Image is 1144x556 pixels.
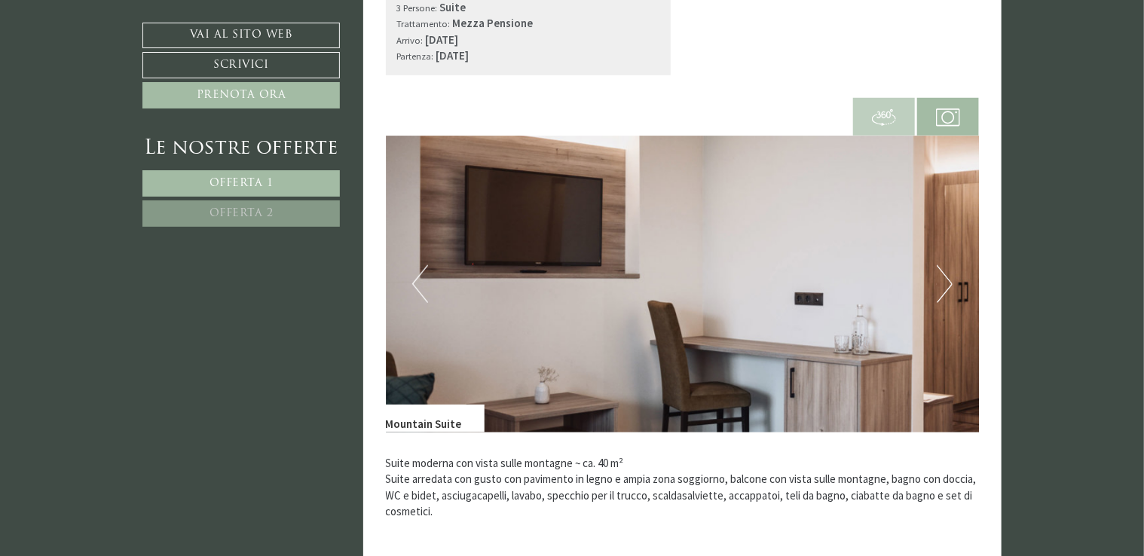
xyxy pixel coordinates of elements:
img: camera.svg [936,105,960,130]
div: Le nostre offerte [142,135,340,163]
div: Mountain Suite [386,405,485,432]
button: Next [937,265,953,303]
img: image [386,136,980,432]
a: Scrivici [142,52,340,78]
div: mercoledì [259,11,335,35]
small: 08:25 [219,166,571,176]
span: Offerta 1 [210,178,274,189]
b: [DATE] [426,32,459,47]
a: Prenota ora [142,82,340,108]
img: 360-grad.svg [872,105,896,130]
div: Buon giorno, come possiamo aiutarla? [11,40,207,83]
div: [PERSON_NAME], grazie per l'offerta che ho ricevuto solo [DATE]. Mi confronto con il resto della ... [211,87,583,179]
button: Previous [412,265,428,303]
p: Suite moderna con vista sulle montagne ~ ca. 40 m² Suite arredata con gusto con pavimento in legn... [386,455,980,536]
b: [DATE] [436,48,470,63]
div: Montis – Active Nature Spa [23,43,200,54]
a: Vai al sito web [142,23,340,48]
b: Mezza Pensione [453,16,534,30]
small: 08:24 [23,70,200,80]
small: 3 Persone: [397,2,438,14]
small: Arrivo: [397,34,424,46]
button: Invia [512,397,595,423]
small: Trattamento: [397,17,451,29]
div: Lei [219,90,571,101]
small: Partenza: [397,50,434,62]
span: Offerta 2 [210,208,274,219]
